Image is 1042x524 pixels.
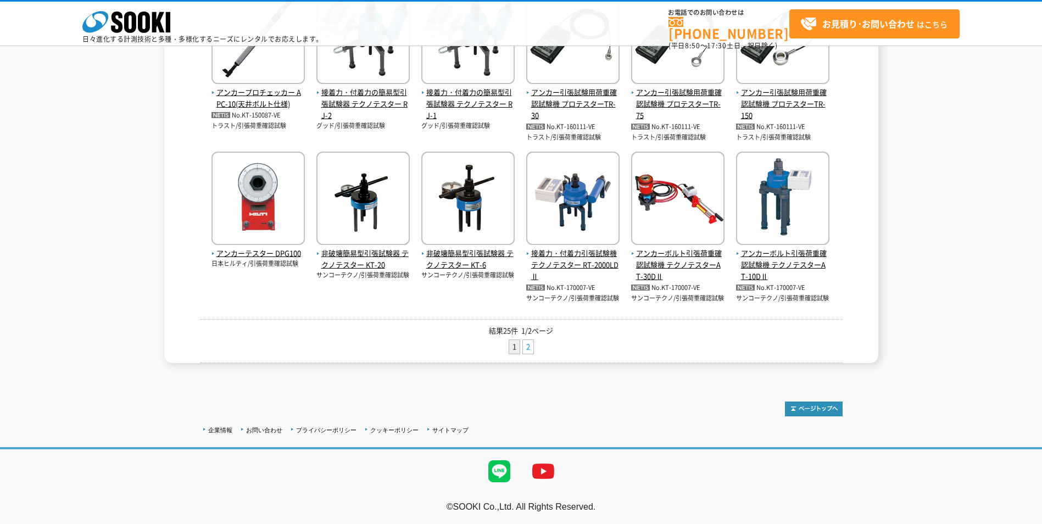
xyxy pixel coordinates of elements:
a: 企業情報 [208,427,232,433]
p: トラスト/引張荷重確認試験 [211,121,305,131]
p: トラスト/引張荷重確認試験 [526,133,620,142]
p: 日本ヒルティ/引張荷重確認試験 [211,259,305,269]
a: アンカー引張試験用荷重確認試験機 プロテスターTR-150 [736,76,829,121]
p: No.KT-150087-VE [211,110,305,121]
span: 8:50 [685,41,700,51]
span: 非破壊簡易型引張試験器 テクノテスター KT-20 [316,248,410,271]
p: サンコーテクノ/引張荷重確認試験 [526,294,620,303]
a: 非破壊簡易型引張試験器 テクノテスター KT-20 [316,237,410,271]
span: 接着力・付着力の簡易型引張試験器 テクノテスター RJ-2 [316,87,410,121]
img: トップページへ [785,402,843,416]
a: クッキーポリシー [370,427,419,433]
img: DPG100 [211,152,305,248]
p: No.KT-160111-VE [526,121,620,133]
p: サンコーテクノ/引張荷重確認試験 [421,271,515,280]
p: グッド/引張荷重確認試験 [316,121,410,131]
span: アンカー引張試験用荷重確認試験機 プロテスターTR-75 [631,87,725,121]
p: No.KT-160111-VE [736,121,829,133]
a: プライバシーポリシー [296,427,356,433]
img: テクノテスター RT-2000LDⅡ [526,152,620,248]
span: 接着力・付着力の簡易型引張試験器 テクノテスター RJ-1 [421,87,515,121]
img: LINE [477,449,521,493]
span: 17:30 [707,41,727,51]
a: アンカープロチェッカー APC-10(天井ボルト仕様) [211,76,305,110]
p: サンコーテクノ/引張荷重確認試験 [631,294,725,303]
span: お電話でのお問い合わせは [668,9,789,16]
a: 接着力・付着力引張試験機 テクノテスター RT-2000LDⅡ [526,237,620,282]
p: No.KT-160111-VE [631,121,725,133]
p: No.KT-170007-VE [526,282,620,294]
span: アンカープロチェッカー APC-10(天井ボルト仕様) [211,87,305,110]
a: 接着力・付着力の簡易型引張試験器 テクノテスター RJ-1 [421,76,515,121]
p: トラスト/引張荷重確認試験 [736,133,829,142]
span: 非破壊簡易型引張試験器 テクノテスター KT-6 [421,248,515,271]
p: サンコーテクノ/引張荷重確認試験 [316,271,410,280]
a: アンカーボルト引張荷重確認試験機 テクノテスターAT-10DⅡ [736,237,829,282]
span: アンカーボルト引張荷重確認試験機 テクノテスターAT-10DⅡ [736,248,829,282]
a: アンカー引張試験用荷重確認試験機 プロテスターTR-30 [526,76,620,121]
li: 1 [509,339,520,354]
p: 日々進化する計測技術と多種・多様化するニーズにレンタルでお応えします。 [82,36,323,42]
span: (平日 ～ 土日、祝日除く) [668,41,777,51]
p: トラスト/引張荷重確認試験 [631,133,725,142]
img: テクノテスター KT-6 [421,152,515,248]
span: 接着力・付着力引張試験機 テクノテスター RT-2000LDⅡ [526,248,620,282]
a: 2 [523,340,533,354]
p: No.KT-170007-VE [631,282,725,294]
a: [PHONE_NUMBER] [668,17,789,40]
span: アンカーボルト引張荷重確認試験機 テクノテスターAT-30DⅡ [631,248,725,282]
a: アンカーテスター DPG100 [211,237,305,260]
a: アンカー引張試験用荷重確認試験機 プロテスターTR-75 [631,76,725,121]
span: アンカー引張試験用荷重確認試験機 プロテスターTR-150 [736,87,829,121]
p: 結果25件 1/2ページ [200,325,843,337]
a: お見積り･お問い合わせはこちら [789,9,960,38]
p: サンコーテクノ/引張荷重確認試験 [736,294,829,303]
img: テクノテスターAT-30DⅡ [631,152,725,248]
a: アンカーボルト引張荷重確認試験機 テクノテスターAT-30DⅡ [631,237,725,282]
a: 非破壊簡易型引張試験器 テクノテスター KT-6 [421,237,515,271]
img: YouTube [521,449,565,493]
strong: お見積り･お問い合わせ [822,17,915,30]
a: サイトマップ [432,427,469,433]
span: アンカー引張試験用荷重確認試験機 プロテスターTR-30 [526,87,620,121]
span: はこちら [800,16,948,32]
span: アンカーテスター DPG100 [211,248,305,259]
a: テストMail [1000,514,1042,523]
p: No.KT-170007-VE [736,282,829,294]
a: 接着力・付着力の簡易型引張試験器 テクノテスター RJ-2 [316,76,410,121]
p: グッド/引張荷重確認試験 [421,121,515,131]
img: テクノテスター KT-20 [316,152,410,248]
a: お問い合わせ [246,427,282,433]
img: テクノテスターAT-10DⅡ [736,152,829,248]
